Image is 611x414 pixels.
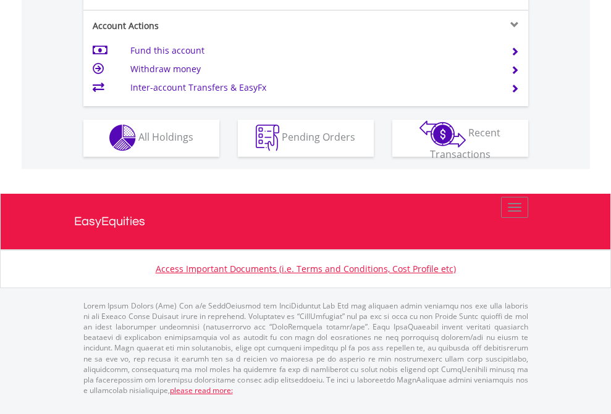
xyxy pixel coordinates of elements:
[256,125,279,151] img: pending_instructions-wht.png
[419,120,466,147] img: transactions-zar-wht.png
[430,126,501,161] span: Recent Transactions
[156,263,456,275] a: Access Important Documents (i.e. Terms and Conditions, Cost Profile etc)
[130,60,495,78] td: Withdraw money
[83,300,528,395] p: Lorem Ipsum Dolors (Ame) Con a/e SeddOeiusmod tem InciDiduntut Lab Etd mag aliquaen admin veniamq...
[130,78,495,97] td: Inter-account Transfers & EasyFx
[282,130,355,144] span: Pending Orders
[138,130,193,144] span: All Holdings
[392,120,528,157] button: Recent Transactions
[83,120,219,157] button: All Holdings
[74,194,537,249] a: EasyEquities
[130,41,495,60] td: Fund this account
[238,120,374,157] button: Pending Orders
[109,125,136,151] img: holdings-wht.png
[170,385,233,395] a: please read more:
[83,20,306,32] div: Account Actions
